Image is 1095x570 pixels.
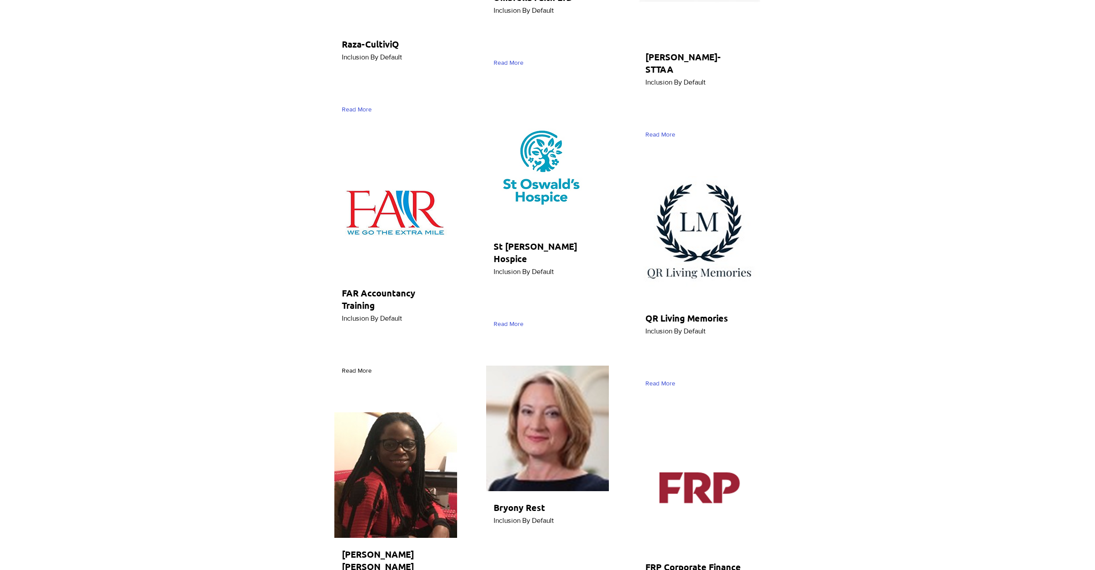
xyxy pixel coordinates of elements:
span: Inclusion By Default [645,327,706,335]
span: Bryony Rest [494,502,545,513]
span: Inclusion By Default [342,315,402,322]
span: Read More [342,105,372,114]
a: Read More [494,316,527,332]
span: Inclusion By Default [494,517,554,524]
span: Read More [342,366,372,375]
span: Inclusion By Default [342,53,402,61]
span: Inclusion By Default [645,78,706,86]
span: Read More [645,379,675,388]
span: FAR Accountancy Training [342,287,415,311]
span: Read More [494,320,524,329]
span: Raza-CultiviQ [342,38,399,50]
span: [PERSON_NAME]-STTAA [645,51,721,75]
a: Read More [645,127,679,142]
span: QR Living Memories [645,312,728,324]
a: Read More [645,376,679,391]
span: Inclusion By Default [494,268,554,275]
span: Read More [494,59,524,67]
a: Read More [342,102,376,117]
a: Read More [342,363,376,378]
span: St [PERSON_NAME] Hospice [494,241,577,264]
a: Read More [494,55,527,70]
span: Inclusion By Default [494,7,554,14]
span: Read More [645,130,675,139]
